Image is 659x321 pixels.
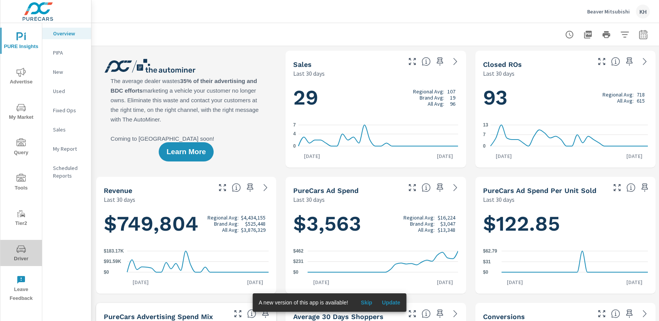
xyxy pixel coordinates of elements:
[104,259,121,264] text: $91.59K
[3,174,40,193] span: Tools
[42,105,91,116] div: Fixed Ops
[293,131,296,137] text: 4
[293,85,458,111] h1: 29
[207,215,239,221] p: Regional Avg:
[53,68,85,76] p: New
[611,309,620,318] span: The number of dealer-specified goals completed by a visitor. [Source: This data is provided by th...
[449,308,461,320] a: See more details in report
[617,98,634,104] p: All Avg:
[611,57,620,66] span: Number of Repair Orders Closed by the selected dealership group over the selected time range. [So...
[216,181,229,194] button: Make Fullscreen
[621,152,648,160] p: [DATE]
[53,87,85,95] p: Used
[241,215,266,221] p: $4,434,155
[637,98,645,104] p: 615
[159,142,213,161] button: Learn More
[53,30,85,37] p: Overview
[483,143,486,149] text: 0
[232,183,241,192] span: Total sales revenue over the selected date range. [Source: This data is sourced from the dealer’s...
[483,269,488,275] text: $0
[449,181,461,194] a: See more details in report
[449,55,461,68] a: See more details in report
[308,278,335,286] p: [DATE]
[596,55,608,68] button: Make Fullscreen
[483,313,525,321] h5: Conversions
[3,103,40,122] span: My Market
[639,181,651,194] span: Save this to your personalized report
[104,248,124,254] text: $183.17K
[245,221,266,227] p: $525,448
[293,186,359,195] h5: PureCars Ad Spend
[483,85,648,111] h1: 93
[580,27,596,42] button: "Export Report to PDF"
[379,296,403,309] button: Update
[53,145,85,153] p: My Report
[293,143,296,149] text: 0
[241,227,266,233] p: $3,876,329
[483,60,522,68] h5: Closed ROs
[626,183,636,192] span: Average cost of advertising per each vehicle sold at the dealer over the selected date range. The...
[483,132,486,137] text: 7
[42,66,91,78] div: New
[450,101,455,107] p: 96
[222,227,239,233] p: All Avg:
[422,57,431,66] span: Number of vehicles sold by the dealership over the selected date range. [Source: This data is sou...
[293,195,325,204] p: Last 30 days
[382,299,400,306] span: Update
[422,183,431,192] span: Total cost of media for all PureCars channels for the selected dealership group over the selected...
[450,95,455,101] p: 19
[104,195,135,204] p: Last 30 days
[434,308,446,320] span: Save this to your personalized report
[242,278,269,286] p: [DATE]
[104,313,213,321] h5: PureCars Advertising Spend Mix
[3,32,40,51] span: PURE Insights
[483,122,488,128] text: 13
[639,308,651,320] a: See more details in report
[104,186,132,195] h5: Revenue
[440,221,455,227] p: $3,047
[42,162,91,181] div: Scheduled Reports
[483,259,491,264] text: $31
[3,209,40,228] span: Tier2
[403,215,435,221] p: Regional Avg:
[0,23,42,306] div: nav menu
[104,211,269,237] h1: $749,804
[354,296,379,309] button: Skip
[166,148,206,155] span: Learn More
[53,49,85,57] p: PIPA
[3,244,40,263] span: Driver
[434,181,446,194] span: Save this to your personalized report
[637,91,645,98] p: 718
[3,275,40,303] span: Leave Feedback
[603,91,634,98] p: Regional Avg:
[42,28,91,39] div: Overview
[53,126,85,133] p: Sales
[413,88,444,95] p: Regional Avg:
[432,278,458,286] p: [DATE]
[42,47,91,58] div: PIPA
[247,309,256,318] span: This table looks at how you compare to the amount of budget you spend per channel as opposed to y...
[214,221,239,227] p: Brand Avg:
[244,181,256,194] span: Save this to your personalized report
[299,152,325,160] p: [DATE]
[293,269,299,275] text: $0
[434,55,446,68] span: Save this to your personalized report
[420,95,444,101] p: Brand Avg:
[293,313,383,321] h5: Average 30 Days Shoppers
[599,27,614,42] button: Print Report
[623,308,636,320] span: Save this to your personalized report
[104,269,109,275] text: $0
[501,278,528,286] p: [DATE]
[410,221,435,227] p: Brand Avg:
[293,69,325,78] p: Last 30 days
[447,88,455,95] p: 107
[259,308,272,320] span: Save this to your personalized report
[42,85,91,97] div: Used
[596,308,608,320] button: Make Fullscreen
[483,195,515,204] p: Last 30 days
[259,181,272,194] a: See more details in report
[259,299,348,306] span: A new version of this app is available!
[293,248,304,254] text: $462
[357,299,376,306] span: Skip
[3,138,40,157] span: Query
